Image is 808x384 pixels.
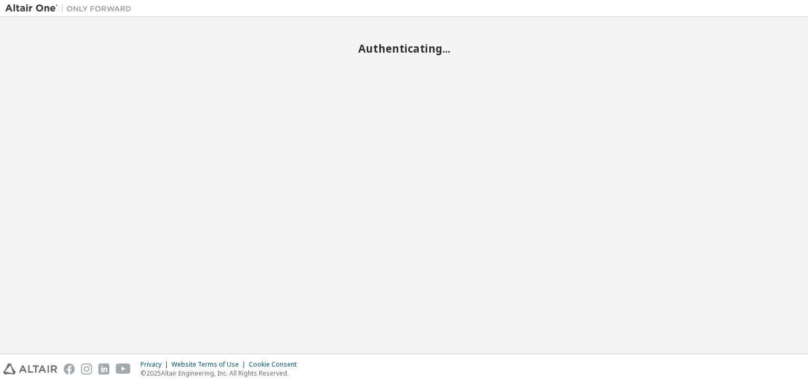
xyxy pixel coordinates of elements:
[171,360,249,369] div: Website Terms of Use
[140,360,171,369] div: Privacy
[81,363,92,375] img: instagram.svg
[116,363,131,375] img: youtube.svg
[5,42,803,55] h2: Authenticating...
[98,363,109,375] img: linkedin.svg
[249,360,303,369] div: Cookie Consent
[5,3,137,14] img: Altair One
[3,363,57,375] img: altair_logo.svg
[64,363,75,375] img: facebook.svg
[140,369,303,378] p: © 2025 Altair Engineering, Inc. All Rights Reserved.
